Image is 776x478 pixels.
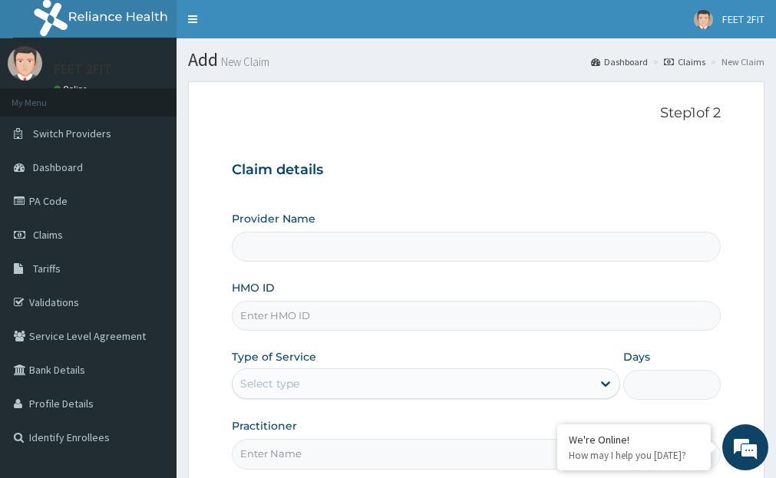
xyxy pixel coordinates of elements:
h1: Add [188,50,764,70]
span: Switch Providers [33,127,111,140]
p: FEET 2FIT [54,62,112,76]
a: Claims [664,55,705,68]
span: FEET 2FIT [722,12,764,26]
small: New Claim [218,56,269,68]
label: Type of Service [232,349,316,364]
span: Dashboard [33,160,83,174]
img: User Image [694,10,713,29]
span: Tariffs [33,262,61,275]
span: Claims [33,228,63,242]
div: Select type [240,376,299,391]
label: Days [623,349,650,364]
p: Step 1 of 2 [232,105,721,122]
label: Practitioner [232,418,297,433]
h3: Claim details [232,162,721,179]
div: We're Online! [569,433,699,447]
a: Online [54,84,91,94]
a: Dashboard [591,55,648,68]
input: Enter Name [232,439,721,469]
label: HMO ID [232,280,275,295]
p: How may I help you today? [569,449,699,462]
label: Provider Name [232,211,315,226]
input: Enter HMO ID [232,301,721,331]
img: User Image [8,46,42,81]
li: New Claim [707,55,764,68]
